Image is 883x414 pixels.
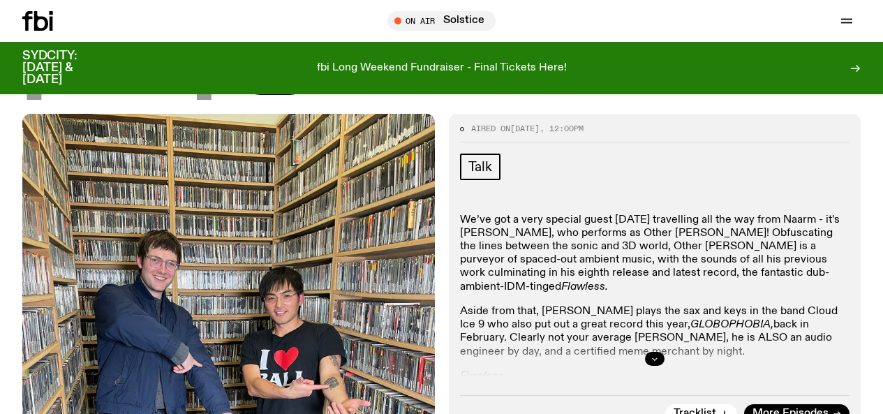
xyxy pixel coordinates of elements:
button: On AirSolstice [387,11,496,31]
em: GLOBOPHOBIA, [690,319,773,330]
span: , 12:00pm [540,123,584,134]
em: Flawless. [561,281,608,293]
p: fbi Long Weekend Fundraiser - Final Tickets Here! [317,62,567,75]
p: We’ve got a very special guest [DATE] travelling all the way from Naarm - it’s [PERSON_NAME], who... [460,214,850,294]
span: [DATE] [22,46,214,103]
span: Talk [468,159,492,175]
span: Aired on [471,123,510,134]
span: [DATE] [510,123,540,134]
a: Talk [460,154,500,180]
p: Aside from that, [PERSON_NAME] plays the sax and keys in the band Cloud Ice 9 who also put out a ... [460,305,850,359]
h3: SYDCITY: [DATE] & [DATE] [22,50,112,86]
